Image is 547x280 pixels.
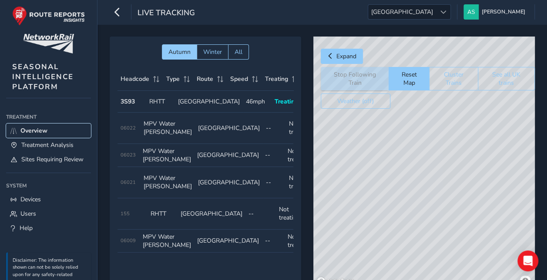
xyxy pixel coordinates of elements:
span: Users [20,210,36,218]
button: See all UK trains [478,67,535,90]
button: Reset Map [389,67,429,90]
td: Not treating [285,144,312,167]
td: RHTT [146,91,175,113]
td: MPV Water [PERSON_NAME] [141,167,195,198]
td: -- [262,230,285,253]
img: rr logo [12,6,85,26]
span: Live Tracking [138,7,195,20]
td: Not treating [286,113,313,144]
td: [GEOGRAPHIC_DATA] [194,144,262,167]
span: [GEOGRAPHIC_DATA] [368,5,436,19]
span: Treating [275,97,298,106]
td: -- [245,198,275,230]
span: Overview [20,127,47,135]
div: Open Intercom Messenger [517,250,538,271]
td: MPV Water [PERSON_NAME] [141,113,195,144]
span: Expand [336,52,356,60]
span: 06023 [121,152,136,158]
span: Sites Requiring Review [21,155,84,163]
strong: 3S93 [121,97,135,106]
div: System [6,179,91,192]
span: Speed [230,75,248,83]
img: diamond-layout [463,4,479,20]
span: All [235,48,242,56]
button: Autumn [162,44,197,60]
td: -- [263,167,286,198]
span: Autumn [168,48,191,56]
span: [PERSON_NAME] [482,4,525,20]
td: [GEOGRAPHIC_DATA] [195,113,263,144]
a: Overview [6,123,91,138]
button: All [228,44,249,60]
span: Treating [265,75,288,83]
a: Users [6,207,91,221]
td: [GEOGRAPHIC_DATA] [178,198,245,230]
td: [GEOGRAPHIC_DATA] [175,91,243,113]
span: 155 [121,210,130,217]
span: Route [197,75,213,83]
span: Type [166,75,180,83]
td: Not treating [286,167,313,198]
span: Help [20,224,33,232]
span: Devices [20,195,41,203]
span: 06021 [121,179,136,186]
span: Treatment Analysis [21,141,74,149]
td: 46mph [243,91,272,113]
td: MPV Water [PERSON_NAME] [140,144,194,167]
td: [GEOGRAPHIC_DATA] [194,230,262,253]
span: 06009 [121,237,136,244]
div: Treatment [6,110,91,123]
span: Winter [203,48,222,56]
td: -- [262,144,285,167]
span: Headcode [121,75,149,83]
button: Expand [321,49,363,64]
img: customer logo [23,34,74,53]
td: [GEOGRAPHIC_DATA] [195,167,263,198]
td: -- [263,113,286,144]
td: Not treating [285,230,312,253]
td: Not treating [276,198,306,230]
span: 06022 [121,125,136,131]
button: Weather (off) [321,93,390,109]
button: Winter [197,44,228,60]
td: RHTT [148,198,178,230]
a: Devices [6,192,91,207]
button: Cluster Trains [429,67,478,90]
a: Treatment Analysis [6,138,91,152]
a: Sites Requiring Review [6,152,91,167]
span: SEASONAL INTELLIGENCE PLATFORM [12,62,74,92]
td: MPV Water [PERSON_NAME] [140,230,194,253]
a: Help [6,221,91,235]
button: [PERSON_NAME] [463,4,528,20]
